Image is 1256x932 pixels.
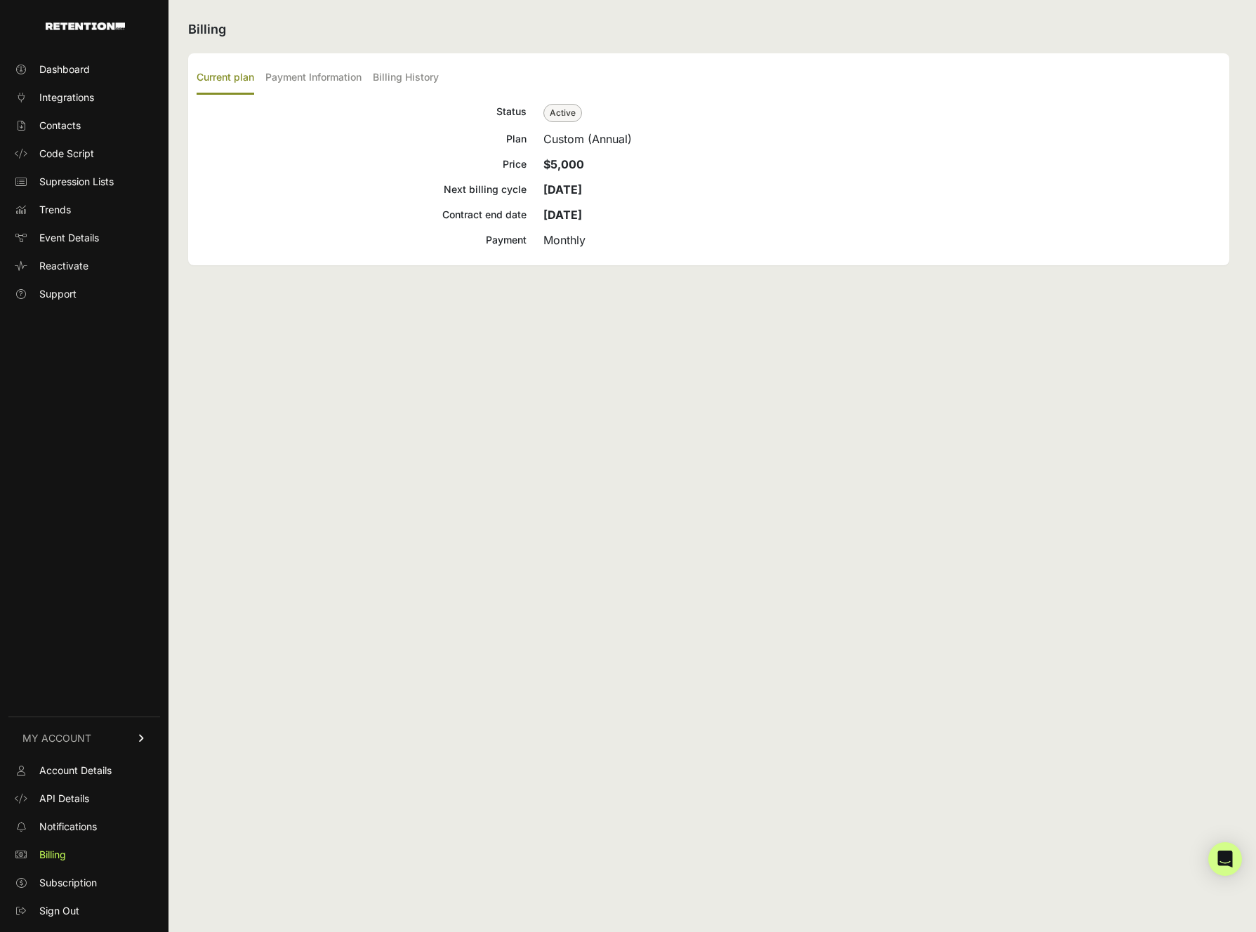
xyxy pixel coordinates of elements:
div: Monthly [543,232,1221,248]
span: Account Details [39,764,112,778]
span: Reactivate [39,259,88,273]
a: MY ACCOUNT [8,717,160,759]
a: Subscription [8,872,160,894]
a: Sign Out [8,900,160,922]
a: Dashboard [8,58,160,81]
a: API Details [8,787,160,810]
div: Price [197,156,527,173]
a: Account Details [8,759,160,782]
span: API Details [39,792,89,806]
div: Payment [197,232,527,248]
a: Notifications [8,815,160,838]
span: Active [543,104,582,122]
span: Integrations [39,91,94,105]
span: Event Details [39,231,99,245]
img: Retention.com [46,22,125,30]
span: Support [39,287,77,301]
a: Trends [8,199,160,221]
span: Billing [39,848,66,862]
span: Dashboard [39,62,90,76]
span: Sign Out [39,904,79,918]
span: MY ACCOUNT [22,731,91,745]
a: Support [8,283,160,305]
strong: [DATE] [543,208,582,222]
div: Open Intercom Messenger [1208,842,1242,876]
label: Payment Information [265,62,362,95]
a: Event Details [8,227,160,249]
label: Billing History [373,62,439,95]
span: Contacts [39,119,81,133]
div: Custom (Annual) [543,131,1221,147]
a: Code Script [8,142,160,165]
strong: $5,000 [543,157,584,171]
h2: Billing [188,20,1229,39]
span: Notifications [39,820,97,834]
span: Subscription [39,876,97,890]
span: Trends [39,203,71,217]
div: Status [197,103,527,122]
span: Supression Lists [39,175,114,189]
label: Current plan [197,62,254,95]
a: Billing [8,844,160,866]
span: Code Script [39,147,94,161]
a: Reactivate [8,255,160,277]
a: Contacts [8,114,160,137]
a: Integrations [8,86,160,109]
a: Supression Lists [8,171,160,193]
div: Plan [197,131,527,147]
div: Contract end date [197,206,527,223]
div: Next billing cycle [197,181,527,198]
strong: [DATE] [543,182,582,197]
